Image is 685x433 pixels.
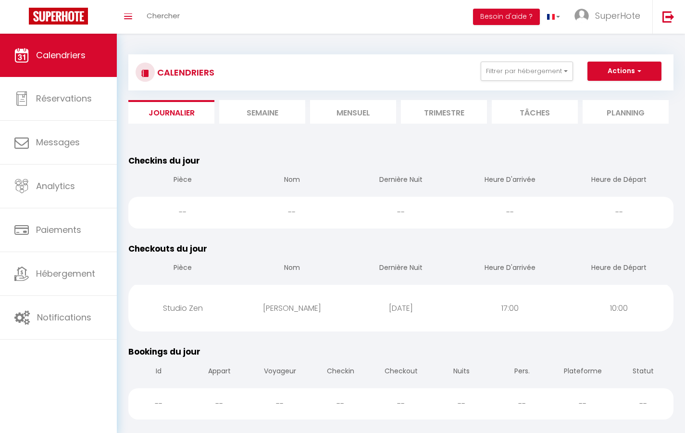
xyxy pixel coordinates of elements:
[583,100,669,124] li: Planning
[36,136,80,148] span: Messages
[37,311,91,323] span: Notifications
[492,358,552,386] th: Pers.
[564,197,673,228] div: --
[371,358,431,386] th: Checkout
[347,197,456,228] div: --
[595,10,640,22] span: SuperHote
[455,167,564,194] th: Heure D'arrivée
[431,388,492,420] div: --
[128,197,237,228] div: --
[128,100,214,124] li: Journalier
[128,293,237,324] div: Studio Zen
[371,388,431,420] div: --
[128,255,237,282] th: Pièce
[481,62,573,81] button: Filtrer par hébergement
[455,293,564,324] div: 17:00
[36,267,95,280] span: Hébergement
[492,388,552,420] div: --
[237,167,347,194] th: Nom
[189,358,249,386] th: Appart
[492,100,578,124] li: Tâches
[128,243,207,255] span: Checkouts du jour
[36,224,81,236] span: Paiements
[401,100,487,124] li: Trimestre
[310,388,371,420] div: --
[36,49,86,61] span: Calendriers
[310,358,371,386] th: Checkin
[128,167,237,194] th: Pièce
[155,62,214,83] h3: CALENDRIERS
[564,255,673,282] th: Heure de Départ
[36,92,92,104] span: Réservations
[347,167,456,194] th: Dernière Nuit
[237,197,347,228] div: --
[473,9,540,25] button: Besoin d'aide ?
[347,293,456,324] div: [DATE]
[347,255,456,282] th: Dernière Nuit
[564,167,673,194] th: Heure de Départ
[587,62,661,81] button: Actions
[552,388,613,420] div: --
[249,388,310,420] div: --
[455,255,564,282] th: Heure D'arrivée
[249,358,310,386] th: Voyageur
[128,358,189,386] th: Id
[613,388,673,420] div: --
[128,388,189,420] div: --
[552,358,613,386] th: Plateforme
[29,8,88,25] img: Super Booking
[8,4,37,33] button: Ouvrir le widget de chat LiveChat
[147,11,180,21] span: Chercher
[310,100,396,124] li: Mensuel
[574,9,589,23] img: ...
[128,346,200,357] span: Bookings du jour
[36,180,75,192] span: Analytics
[189,388,249,420] div: --
[237,255,347,282] th: Nom
[431,358,492,386] th: Nuits
[128,155,200,166] span: Checkins du jour
[613,358,673,386] th: Statut
[564,293,673,324] div: 10:00
[219,100,305,124] li: Semaine
[237,293,347,324] div: [PERSON_NAME]
[662,11,674,23] img: logout
[455,197,564,228] div: --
